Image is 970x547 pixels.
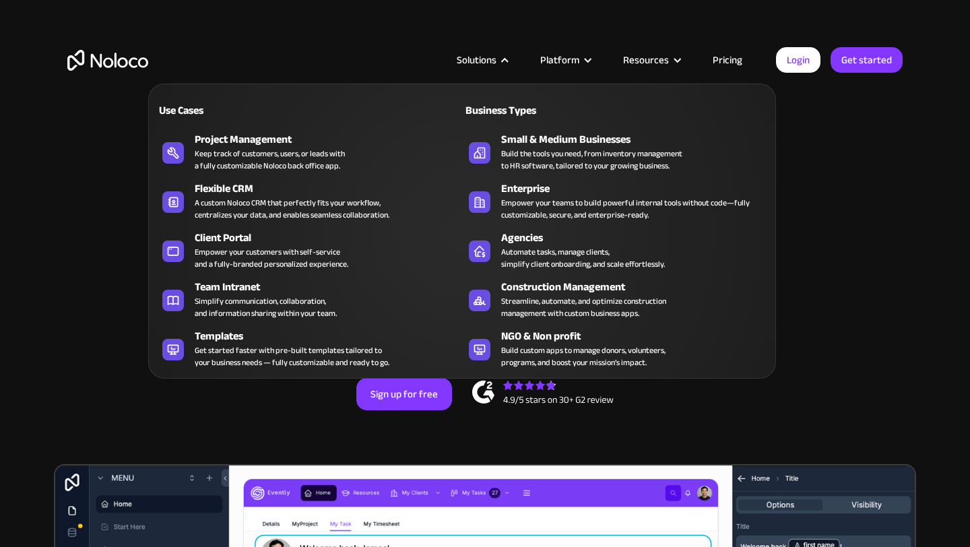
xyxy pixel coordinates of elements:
[501,279,775,295] div: Construction Management
[501,344,666,368] div: Build custom apps to manage donors, volunteers, programs, and boost your mission’s impact.
[540,51,579,69] div: Platform
[462,227,769,273] a: AgenciesAutomate tasks, manage clients,simplify client onboarding, and scale effortlessly.
[156,94,462,125] a: Use Cases
[462,276,769,322] a: Construction ManagementStreamline, automate, and optimize constructionmanagement with custom busi...
[156,129,462,174] a: Project ManagementKeep track of customers, users, or leads witha fully customizable Noloco back o...
[195,295,337,319] div: Simplify communication, collaboration, and information sharing within your team.
[148,65,776,379] nav: Solutions
[462,129,769,174] a: Small & Medium BusinessesBuild the tools you need, from inventory managementto HR software, tailo...
[462,178,769,224] a: EnterpriseEmpower your teams to build powerful internal tools without code—fully customizable, se...
[501,148,682,172] div: Build the tools you need, from inventory management to HR software, tailored to your growing busi...
[501,230,775,246] div: Agencies
[501,295,666,319] div: Streamline, automate, and optimize construction management with custom business apps.
[195,197,389,221] div: A custom Noloco CRM that perfectly fits your workflow, centralizes your data, and enables seamles...
[156,276,462,322] a: Team IntranetSimplify communication, collaboration,and information sharing within your team.
[195,246,348,270] div: Empower your customers with self-service and a fully-branded personalized experience.
[776,47,820,73] a: Login
[156,325,462,371] a: TemplatesGet started faster with pre-built templates tailored toyour business needs — fully custo...
[523,51,606,69] div: Platform
[156,178,462,224] a: Flexible CRMA custom Noloco CRM that perfectly fits your workflow,centralizes your data, and enab...
[462,102,610,119] div: Business Types
[195,131,468,148] div: Project Management
[831,47,903,73] a: Get started
[195,328,468,344] div: Templates
[462,94,769,125] a: Business Types
[195,148,345,172] div: Keep track of customers, users, or leads with a fully customizable Noloco back office app.
[67,166,903,273] h2: Business Apps for Teams
[195,279,468,295] div: Team Intranet
[501,197,762,221] div: Empower your teams to build powerful internal tools without code—fully customizable, secure, and ...
[195,181,468,197] div: Flexible CRM
[195,344,389,368] div: Get started faster with pre-built templates tailored to your business needs — fully customizable ...
[67,141,903,152] h1: Custom No-Code Business Apps Platform
[623,51,669,69] div: Resources
[457,51,496,69] div: Solutions
[156,102,303,119] div: Use Cases
[156,227,462,273] a: Client PortalEmpower your customers with self-serviceand a fully-branded personalized experience.
[501,246,665,270] div: Automate tasks, manage clients, simplify client onboarding, and scale effortlessly.
[501,181,775,197] div: Enterprise
[356,378,452,410] a: Sign up for free
[67,50,148,71] a: home
[462,325,769,371] a: NGO & Non profitBuild custom apps to manage donors, volunteers,programs, and boost your mission’s...
[696,51,759,69] a: Pricing
[501,131,775,148] div: Small & Medium Businesses
[501,328,775,344] div: NGO & Non profit
[606,51,696,69] div: Resources
[195,230,468,246] div: Client Portal
[440,51,523,69] div: Solutions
